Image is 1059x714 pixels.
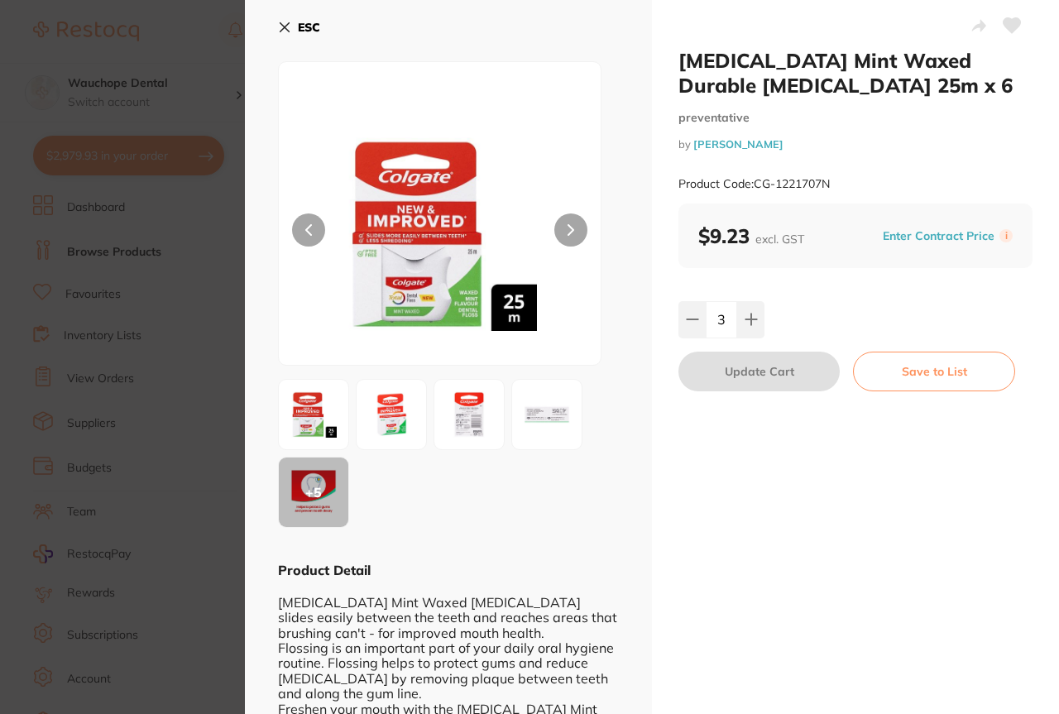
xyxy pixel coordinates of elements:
b: ESC [298,20,320,35]
img: MjE3MDdOXzEuanBn [343,103,537,365]
small: Product Code: CG-1221707N [678,177,830,191]
button: Save to List [853,352,1015,391]
button: +5 [278,457,349,528]
b: $9.23 [698,223,804,248]
small: preventative [678,111,1033,125]
img: MjE3MDdOXzMuanBn [439,385,499,444]
img: MjE3MDdOXzQuanBn [517,385,577,444]
a: [PERSON_NAME] [693,137,783,151]
b: Product Detail [278,562,371,578]
h2: [MEDICAL_DATA] Mint Waxed Durable [MEDICAL_DATA] 25m x 6 [678,48,1033,98]
button: Enter Contract Price [878,228,999,244]
img: MjE3MDdOXzEuanBn [284,385,343,444]
small: by [678,138,1033,151]
button: Update Cart [678,352,840,391]
img: MjE3MDdOXzIuanBn [362,385,421,444]
button: ESC [278,13,320,41]
span: excl. GST [755,232,804,247]
label: i [999,229,1013,242]
div: + 5 [279,458,348,527]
